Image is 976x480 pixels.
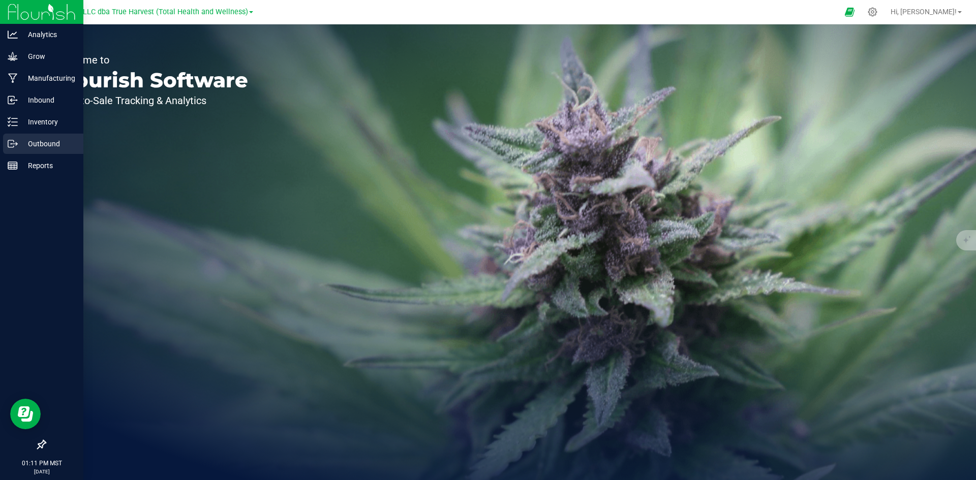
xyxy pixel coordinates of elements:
[8,161,18,171] inline-svg: Reports
[866,7,879,17] div: Manage settings
[18,159,79,172] p: Reports
[8,95,18,105] inline-svg: Inbound
[8,73,18,83] inline-svg: Manufacturing
[5,459,79,468] p: 01:11 PM MST
[891,8,957,16] span: Hi, [PERSON_NAME]!
[18,138,79,150] p: Outbound
[18,94,79,106] p: Inbound
[55,95,248,106] p: Seed-to-Sale Tracking & Analytics
[55,70,248,90] p: Flourish Software
[18,72,79,84] p: Manufacturing
[10,399,41,429] iframe: Resource center
[5,468,79,475] p: [DATE]
[8,29,18,40] inline-svg: Analytics
[8,51,18,61] inline-svg: Grow
[18,28,79,41] p: Analytics
[55,55,248,65] p: Welcome to
[8,117,18,127] inline-svg: Inventory
[29,8,248,16] span: DXR FINANCE 4 LLC dba True Harvest (Total Health and Wellness)
[18,50,79,62] p: Grow
[18,116,79,128] p: Inventory
[838,2,861,22] span: Open Ecommerce Menu
[8,139,18,149] inline-svg: Outbound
